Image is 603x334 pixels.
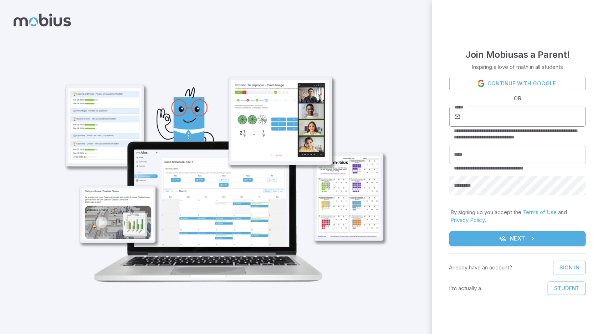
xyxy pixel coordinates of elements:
[449,77,586,90] a: Continue with Google
[48,39,395,293] img: parent_1-illustration
[512,95,523,102] span: OR
[472,63,563,71] p: Inspiring a love of math in all students
[449,231,586,246] button: Next
[548,282,586,295] button: Student
[553,261,586,274] a: Sign In
[449,284,481,292] p: I'm actually a
[449,264,512,272] p: Already have an account?
[523,209,557,216] a: Terms of Use
[451,217,485,223] a: Privacy Policy
[451,208,584,224] p: By signing up you accept the and .
[465,47,570,62] h4: Join Mobius as a Parent !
